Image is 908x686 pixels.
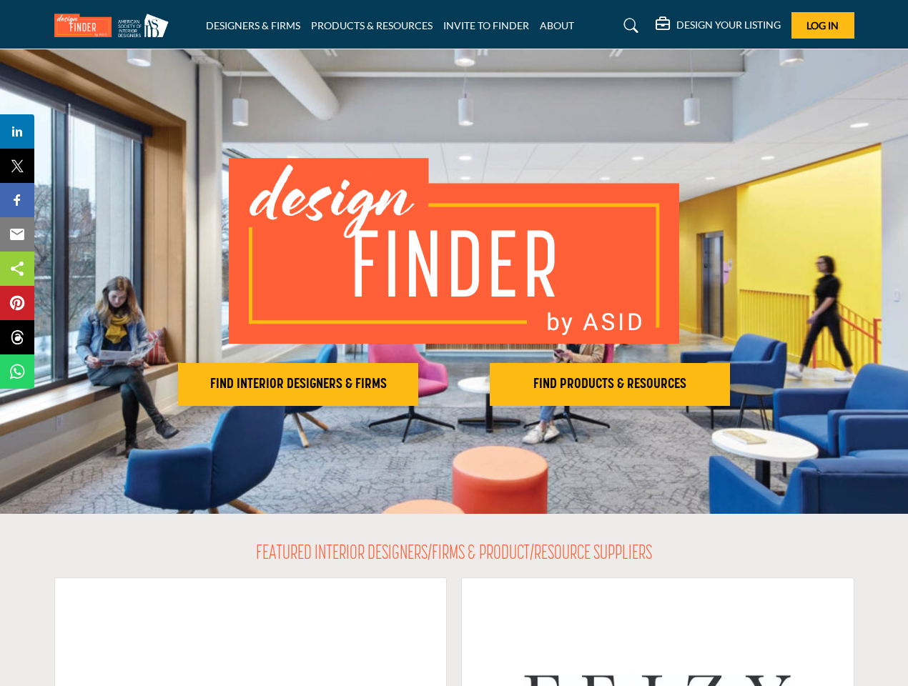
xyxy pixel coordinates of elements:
[256,542,652,567] h2: FEATURED INTERIOR DESIGNERS/FIRMS & PRODUCT/RESOURCE SUPPLIERS
[656,17,781,34] div: DESIGN YOUR LISTING
[791,12,854,39] button: Log In
[676,19,781,31] h5: DESIGN YOUR LISTING
[182,376,414,393] h2: FIND INTERIOR DESIGNERS & FIRMS
[494,376,726,393] h2: FIND PRODUCTS & RESOURCES
[443,19,529,31] a: INVITE TO FINDER
[806,19,839,31] span: Log In
[610,14,648,37] a: Search
[54,14,176,37] img: Site Logo
[178,363,418,406] button: FIND INTERIOR DESIGNERS & FIRMS
[490,363,730,406] button: FIND PRODUCTS & RESOURCES
[540,19,574,31] a: ABOUT
[229,158,679,344] img: image
[206,19,300,31] a: DESIGNERS & FIRMS
[311,19,433,31] a: PRODUCTS & RESOURCES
